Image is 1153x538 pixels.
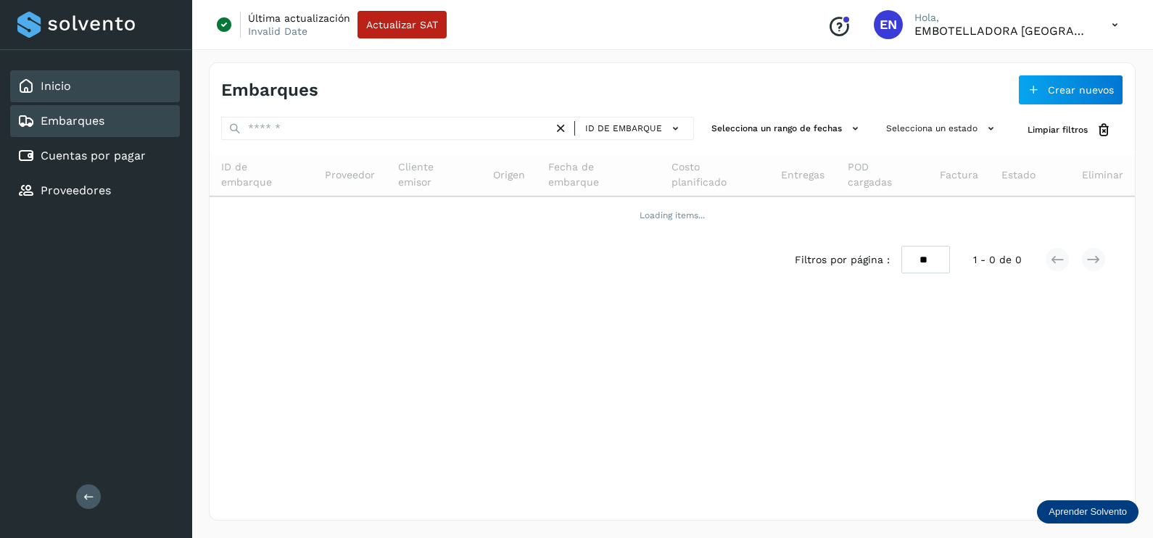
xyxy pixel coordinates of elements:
span: ID de embarque [221,160,302,190]
a: Inicio [41,79,71,93]
span: Fecha de embarque [548,160,648,190]
button: Limpiar filtros [1016,117,1123,144]
span: Estado [1001,167,1036,183]
span: Proveedor [325,167,375,183]
button: Actualizar SAT [358,11,447,38]
button: ID de embarque [581,118,687,139]
button: Crear nuevos [1018,75,1123,105]
span: Actualizar SAT [366,20,438,30]
span: Cliente emisor [398,160,471,190]
span: Eliminar [1082,167,1123,183]
button: Selecciona un estado [880,117,1004,141]
span: Origen [493,167,525,183]
div: Aprender Solvento [1037,500,1138,523]
a: Cuentas por pagar [41,149,146,162]
span: Costo planificado [671,160,759,190]
div: Cuentas por pagar [10,140,180,172]
span: Crear nuevos [1048,85,1114,95]
span: Filtros por página : [795,252,890,268]
span: Entregas [781,167,825,183]
p: Invalid Date [248,25,307,38]
td: Loading items... [210,196,1135,234]
button: Selecciona un rango de fechas [706,117,869,141]
a: Embarques [41,114,104,128]
h4: Embarques [221,80,318,101]
p: EMBOTELLADORA NIAGARA DE MEXICO [914,24,1088,38]
div: Embarques [10,105,180,137]
span: 1 - 0 de 0 [973,252,1022,268]
p: Hola, [914,12,1088,24]
span: Limpiar filtros [1028,123,1088,136]
div: Proveedores [10,175,180,207]
a: Proveedores [41,183,111,197]
p: Aprender Solvento [1049,506,1127,518]
div: Inicio [10,70,180,102]
span: Factura [940,167,978,183]
span: POD cargadas [848,160,917,190]
span: ID de embarque [585,122,662,135]
p: Última actualización [248,12,350,25]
